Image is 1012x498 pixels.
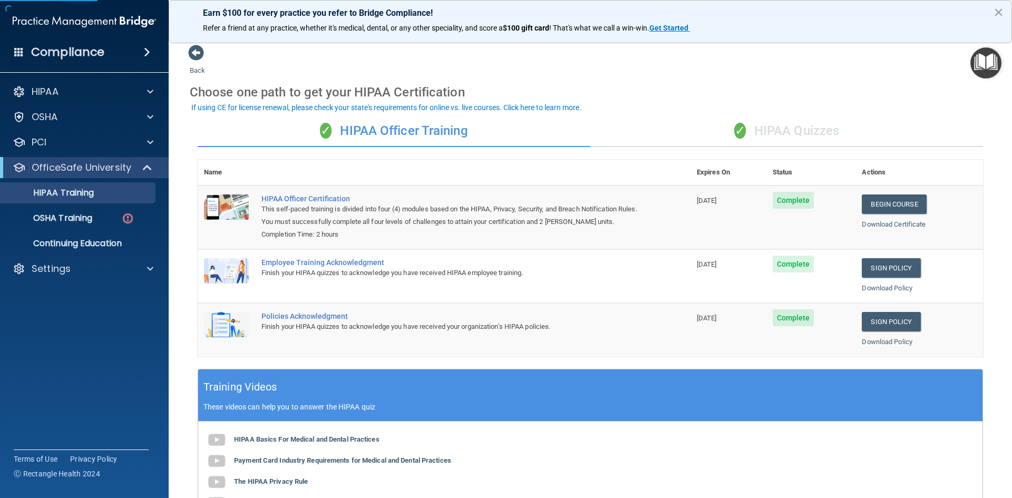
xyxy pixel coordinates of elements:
[766,160,856,185] th: Status
[121,212,134,225] img: danger-circle.6113f641.png
[773,309,814,326] span: Complete
[7,213,92,223] p: OSHA Training
[261,194,638,203] a: HIPAA Officer Certification
[773,192,814,209] span: Complete
[590,115,983,147] div: HIPAA Quizzes
[994,4,1004,21] button: Close
[773,256,814,272] span: Complete
[13,161,153,174] a: OfficeSafe University
[261,312,638,320] div: Policies Acknowledgment
[234,435,379,443] b: HIPAA Basics For Medical and Dental Practices
[261,203,638,228] div: This self-paced training is divided into four (4) modules based on the HIPAA, Privacy, Security, ...
[862,258,920,278] a: Sign Policy
[862,220,926,228] a: Download Certificate
[697,197,717,204] span: [DATE]
[862,312,920,331] a: Sign Policy
[13,111,153,123] a: OSHA
[697,314,717,322] span: [DATE]
[7,188,94,198] p: HIPAA Training
[13,262,153,275] a: Settings
[649,24,688,32] strong: Get Started
[862,284,912,292] a: Download Policy
[862,338,912,346] a: Download Policy
[190,102,583,113] button: If using CE for license renewal, please check your state's requirements for online vs. live cours...
[14,468,100,479] span: Ⓒ Rectangle Health 2024
[206,472,227,493] img: gray_youtube_icon.38fcd6cc.png
[734,123,746,139] span: ✓
[970,47,1001,79] button: Open Resource Center
[203,403,977,411] p: These videos can help you to answer the HIPAA quiz
[549,24,649,32] span: ! That's what we call a win-win.
[203,8,978,18] p: Earn $100 for every practice you refer to Bridge Compliance!
[32,111,58,123] p: OSHA
[14,454,57,464] a: Terms of Use
[32,262,71,275] p: Settings
[13,136,153,149] a: PCI
[862,194,926,214] a: Begin Course
[13,85,153,98] a: HIPAA
[690,160,766,185] th: Expires On
[32,136,46,149] p: PCI
[32,85,59,98] p: HIPAA
[261,228,638,241] div: Completion Time: 2 hours
[234,456,451,464] b: Payment Card Industry Requirements for Medical and Dental Practices
[320,123,332,139] span: ✓
[855,160,983,185] th: Actions
[190,54,205,74] a: Back
[198,115,590,147] div: HIPAA Officer Training
[203,378,277,396] h5: Training Videos
[191,104,581,111] div: If using CE for license renewal, please check your state's requirements for online vs. live cours...
[206,451,227,472] img: gray_youtube_icon.38fcd6cc.png
[697,260,717,268] span: [DATE]
[70,454,118,464] a: Privacy Policy
[203,24,503,32] span: Refer a friend at any practice, whether it's medical, dental, or any other speciality, and score a
[261,258,638,267] div: Employee Training Acknowledgment
[7,238,151,249] p: Continuing Education
[234,477,308,485] b: The HIPAA Privacy Rule
[198,160,255,185] th: Name
[503,24,549,32] strong: $100 gift card
[261,320,638,333] div: Finish your HIPAA quizzes to acknowledge you have received your organization’s HIPAA policies.
[32,161,131,174] p: OfficeSafe University
[31,45,104,60] h4: Compliance
[190,77,991,108] div: Choose one path to get your HIPAA Certification
[261,267,638,279] div: Finish your HIPAA quizzes to acknowledge you have received HIPAA employee training.
[649,24,690,32] a: Get Started
[206,429,227,451] img: gray_youtube_icon.38fcd6cc.png
[13,11,156,32] img: PMB logo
